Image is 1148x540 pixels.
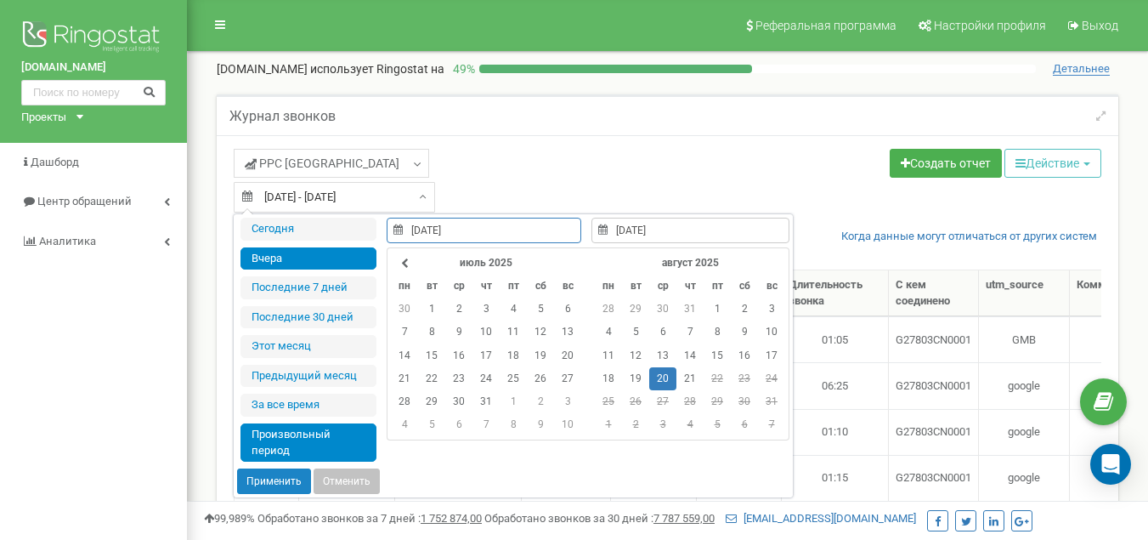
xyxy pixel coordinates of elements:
td: 6 [731,413,758,436]
td: 7 [676,321,704,344]
td: 21 [391,367,418,390]
td: 6 [554,298,581,321]
td: 20 [649,367,676,390]
span: Настройки профиля [934,19,1046,32]
td: 4 [391,413,418,436]
td: 3 [472,298,500,321]
td: 8 [418,321,445,344]
th: пт [500,275,527,298]
td: 9 [527,413,554,436]
td: 30 [391,298,418,321]
td: 31 [472,390,500,413]
span: Аналитика [39,235,96,247]
td: 3 [649,413,676,436]
th: вс [758,275,785,298]
span: Детальнее [1053,62,1110,76]
th: июль 2025 [418,252,554,275]
a: [DOMAIN_NAME] [21,60,166,76]
th: пн [391,275,418,298]
li: За все время [240,394,376,417]
td: 3 [758,298,785,321]
td: 30 [731,390,758,413]
td: 1 [500,390,527,413]
th: utm_source [979,270,1070,316]
li: Произвольный период [240,423,376,462]
td: 4 [676,413,704,436]
td: google [979,455,1070,501]
td: 11 [595,344,622,367]
td: 19 [622,367,649,390]
td: 28 [391,390,418,413]
u: 7 787 559,00 [653,512,715,525]
td: 01:10 [782,409,889,455]
h5: Журнал звонков [229,109,336,124]
td: 28 [595,298,622,321]
button: Отменить [314,469,380,494]
p: 49 % [444,60,479,77]
td: 22 [704,367,731,390]
td: 15 [418,344,445,367]
td: 26 [622,390,649,413]
td: 18 [500,344,527,367]
span: Обработано звонков за 7 дней : [257,512,482,525]
th: ср [445,275,472,298]
td: 01:05 [782,316,889,362]
td: 19 [527,344,554,367]
td: 6 [445,413,472,436]
td: 12 [527,321,554,344]
td: 2 [731,298,758,321]
td: google [979,409,1070,455]
td: G27803CN0001 [889,455,979,501]
td: 5 [704,413,731,436]
button: Применить [237,469,311,494]
td: 24 [472,367,500,390]
th: вс [554,275,581,298]
td: 7 [391,321,418,344]
td: 2 [445,298,472,321]
td: 11 [500,321,527,344]
td: 6 [649,321,676,344]
td: 14 [391,344,418,367]
th: чт [676,275,704,298]
td: 28 [676,390,704,413]
th: сб [527,275,554,298]
td: 7 [758,413,785,436]
td: 17 [472,344,500,367]
td: 13 [649,344,676,367]
span: PPC [GEOGRAPHIC_DATA] [245,155,399,172]
td: google [979,362,1070,408]
span: использует Ringostat на [310,62,444,76]
td: 23 [445,367,472,390]
span: Дашборд [31,156,79,168]
td: 12 [622,344,649,367]
span: 99,989% [204,512,255,525]
td: 22 [418,367,445,390]
td: 26 [527,367,554,390]
div: Open Intercom Messenger [1090,444,1131,485]
td: 9 [731,321,758,344]
td: 17 [758,344,785,367]
td: 2 [622,413,649,436]
td: 1 [595,413,622,436]
td: 29 [418,390,445,413]
span: Реферальная программа [755,19,896,32]
th: чт [472,275,500,298]
a: Когда данные могут отличаться от других систем [841,229,1097,245]
th: ср [649,275,676,298]
td: 8 [500,413,527,436]
td: GMB [979,316,1070,362]
td: 5 [418,413,445,436]
u: 1 752 874,00 [421,512,482,525]
td: 3 [554,390,581,413]
td: 27 [649,390,676,413]
td: 14 [676,344,704,367]
td: 10 [758,321,785,344]
a: [EMAIL_ADDRESS][DOMAIN_NAME] [726,512,916,525]
td: 20 [554,344,581,367]
td: 2 [527,390,554,413]
td: G27803CN0001 [889,362,979,408]
li: Предыдущий меcяц [240,365,376,388]
a: Создать отчет [890,149,1002,178]
td: 1 [704,298,731,321]
td: 31 [676,298,704,321]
